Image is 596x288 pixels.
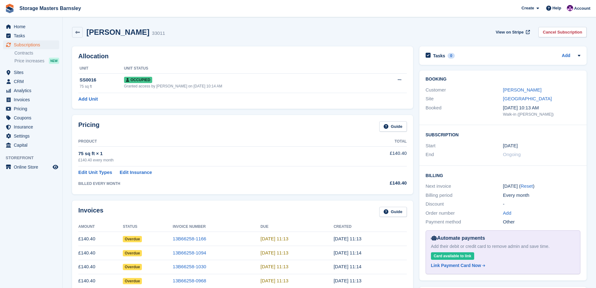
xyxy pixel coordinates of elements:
[426,77,580,82] h2: Booking
[503,201,580,208] div: -
[52,163,59,171] a: Preview store
[78,53,407,60] h2: Allocation
[124,83,374,89] div: Granted access by [PERSON_NAME] on [DATE] 10:14 AM
[345,146,407,166] td: £140.40
[503,152,521,157] span: Ongoing
[17,3,84,13] a: Storage Masters Barnsley
[345,137,407,147] th: Total
[574,5,590,12] span: Account
[334,264,361,269] time: 2025-06-08 10:14:13 UTC
[334,236,361,241] time: 2025-08-08 10:13:30 UTC
[6,155,62,161] span: Storefront
[261,236,288,241] time: 2025-08-09 10:13:21 UTC
[78,137,345,147] th: Product
[78,150,345,157] div: 75 sq ft × 1
[173,264,206,269] a: 13B66258-1030
[493,27,531,37] a: View on Stripe
[426,201,503,208] div: Discount
[3,113,59,122] a: menu
[334,250,361,255] time: 2025-07-08 10:14:08 UTC
[78,246,123,260] td: £140.40
[5,4,14,13] img: stora-icon-8386f47178a22dfd0bd8f6a31ec36ba5ce8667c1dd55bd0f319d3a0aa187defe.svg
[78,64,124,74] th: Unit
[78,121,100,132] h2: Pricing
[14,22,51,31] span: Home
[14,68,51,77] span: Sites
[261,278,288,283] time: 2025-05-09 10:13:21 UTC
[3,22,59,31] a: menu
[503,142,518,149] time: 2024-02-08 00:00:00 UTC
[433,53,445,59] h2: Tasks
[503,183,580,190] div: [DATE] ( )
[80,84,124,89] div: 75 sq ft
[521,183,533,189] a: Reset
[3,86,59,95] a: menu
[173,250,206,255] a: 13B66258-1094
[3,95,59,104] a: menu
[426,131,580,138] h2: Subscription
[123,264,142,270] span: Overdue
[173,222,261,232] th: Invoice Number
[14,104,51,113] span: Pricing
[448,53,455,59] div: 0
[78,222,123,232] th: Amount
[173,236,206,241] a: 13B66258-1166
[78,207,103,217] h2: Invoices
[431,252,474,260] div: Card available to link
[78,181,345,186] div: BILLED EVERY MONTH
[49,58,59,64] div: NEW
[503,87,542,92] a: [PERSON_NAME]
[503,192,580,199] div: Every month
[334,222,407,232] th: Created
[78,169,112,176] a: Edit Unit Types
[14,123,51,131] span: Insurance
[3,104,59,113] a: menu
[503,111,580,118] div: Walk-in ([PERSON_NAME])
[538,27,587,37] a: Cancel Subscription
[345,180,407,187] div: £140.40
[124,77,152,83] span: Occupied
[521,5,534,11] span: Create
[78,274,123,288] td: £140.40
[261,250,288,255] time: 2025-07-09 10:13:21 UTC
[426,142,503,149] div: Start
[123,250,142,256] span: Overdue
[152,30,165,37] div: 33011
[14,95,51,104] span: Invoices
[14,163,51,171] span: Online Store
[14,57,59,64] a: Price increases NEW
[261,264,288,269] time: 2025-06-09 10:13:21 UTC
[14,58,44,64] span: Price increases
[3,77,59,86] a: menu
[426,183,503,190] div: Next invoice
[503,104,580,112] div: [DATE] 10:13 AM
[3,141,59,149] a: menu
[14,40,51,49] span: Subscriptions
[80,76,124,84] div: SS0016
[78,232,123,246] td: £140.40
[86,28,149,36] h2: [PERSON_NAME]
[123,236,142,242] span: Overdue
[426,210,503,217] div: Order number
[431,243,575,250] div: Add their debit or credit card to remove admin and save time.
[431,262,481,269] div: Link Payment Card Now
[14,86,51,95] span: Analytics
[124,64,374,74] th: Unit Status
[503,96,552,101] a: [GEOGRAPHIC_DATA]
[567,5,573,11] img: Louise Masters
[78,260,123,274] td: £140.40
[14,132,51,140] span: Settings
[120,169,152,176] a: Edit Insurance
[3,163,59,171] a: menu
[14,77,51,86] span: CRM
[426,151,503,158] div: End
[78,96,98,103] a: Add Unit
[334,278,361,283] time: 2025-05-08 10:13:55 UTC
[431,262,573,269] a: Link Payment Card Now
[123,222,173,232] th: Status
[14,31,51,40] span: Tasks
[503,218,580,226] div: Other
[3,40,59,49] a: menu
[3,31,59,40] a: menu
[14,50,59,56] a: Contracts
